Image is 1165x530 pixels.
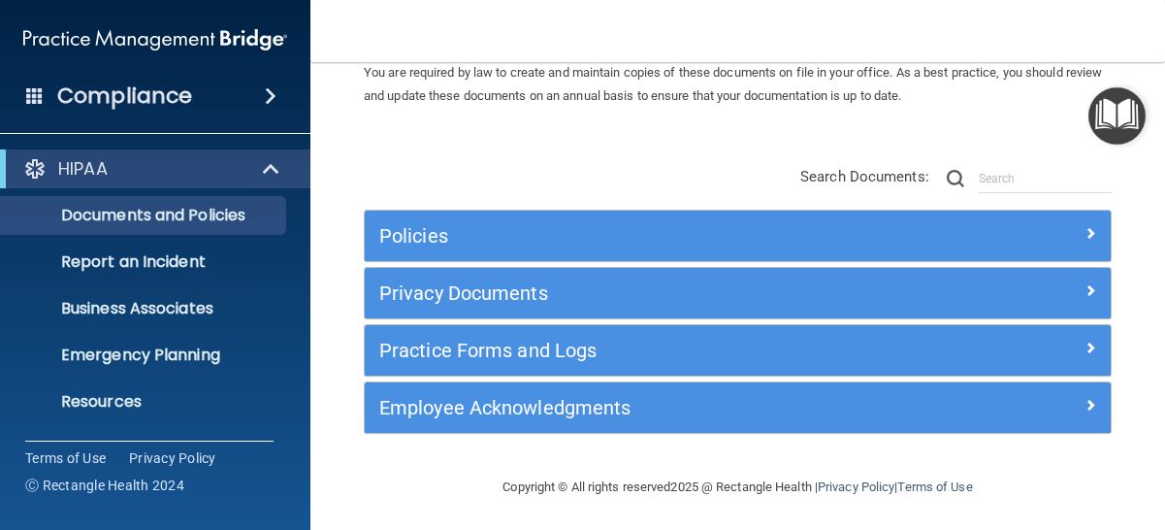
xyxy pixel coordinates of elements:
a: Privacy Documents [379,278,1096,309]
p: Resources [13,392,277,412]
p: HIPAA [58,157,108,181]
a: HIPAA [23,157,281,181]
div: Copyright © All rights reserved 2025 @ Rectangle Health | | [384,456,1092,518]
img: PMB logo [23,20,287,59]
a: Employee Acknowledgments [379,392,1096,423]
p: HIPAA Checklist [13,439,277,458]
h4: Compliance [57,83,192,110]
p: Report an Incident [13,252,277,272]
span: You are required by law to create and maintain copies of these documents on file in your office. ... [364,65,1102,103]
h5: Policies [379,225,910,247]
a: Policies [379,220,1096,251]
p: Emergency Planning [13,346,277,365]
span: Search Documents: [800,168,929,185]
p: Documents and Policies [13,206,277,225]
h5: Privacy Documents [379,282,910,304]
button: Open Resource Center [1088,87,1146,145]
p: Business Associates [13,299,277,318]
input: Search [979,164,1112,193]
span: Ⓒ Rectangle Health 2024 [25,476,184,495]
a: Terms of Use [897,480,972,494]
a: Privacy Policy [129,448,216,468]
img: ic-search.3b580494.png [947,170,964,187]
a: Privacy Policy [818,480,894,494]
h5: Employee Acknowledgments [379,397,910,418]
h5: Practice Forms and Logs [379,340,910,361]
a: Practice Forms and Logs [379,335,1096,366]
a: Terms of Use [25,448,106,468]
